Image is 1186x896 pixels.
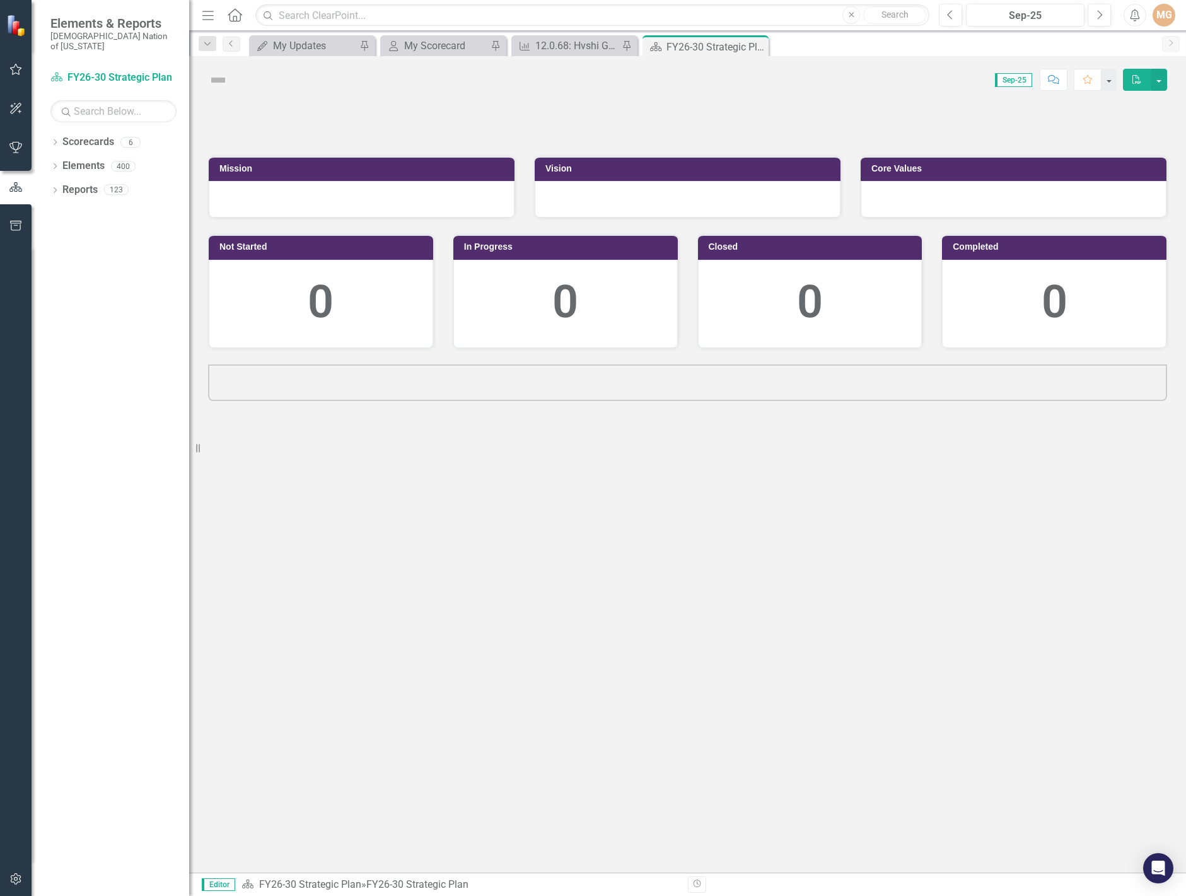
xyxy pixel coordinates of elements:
[6,15,28,37] img: ClearPoint Strategy
[711,270,909,335] div: 0
[970,8,1080,23] div: Sep-25
[366,878,468,890] div: FY26-30 Strategic Plan
[709,242,916,252] h3: Closed
[404,38,487,54] div: My Scorecard
[219,164,508,173] h3: Mission
[50,71,177,85] a: FY26-30 Strategic Plan
[467,270,665,335] div: 0
[50,31,177,52] small: [DEMOGRAPHIC_DATA] Nation of [US_STATE]
[955,270,1153,335] div: 0
[535,38,619,54] div: 12.0.68: Hvshi Gift Shop Inventory KPIs
[241,878,678,892] div: »
[515,38,619,54] a: 12.0.68: Hvshi Gift Shop Inventory KPIs
[273,38,356,54] div: My Updates
[50,16,177,31] span: Elements & Reports
[871,164,1160,173] h3: Core Values
[120,137,141,148] div: 6
[953,242,1160,252] h3: Completed
[881,9,909,20] span: Search
[259,878,361,890] a: FY26-30 Strategic Plan
[464,242,671,252] h3: In Progress
[104,185,129,195] div: 123
[666,39,765,55] div: FY26-30 Strategic Plan
[545,164,834,173] h3: Vision
[62,159,105,173] a: Elements
[252,38,356,54] a: My Updates
[1153,4,1175,26] button: MG
[966,4,1084,26] button: Sep-25
[863,6,926,24] button: Search
[219,242,427,252] h3: Not Started
[202,878,235,891] span: Editor
[222,270,420,335] div: 0
[255,4,929,26] input: Search ClearPoint...
[50,100,177,122] input: Search Below...
[62,183,98,197] a: Reports
[208,70,228,90] img: Not Defined
[383,38,487,54] a: My Scorecard
[995,73,1032,87] span: Sep-25
[62,135,114,149] a: Scorecards
[111,161,136,172] div: 400
[1143,853,1173,883] div: Open Intercom Messenger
